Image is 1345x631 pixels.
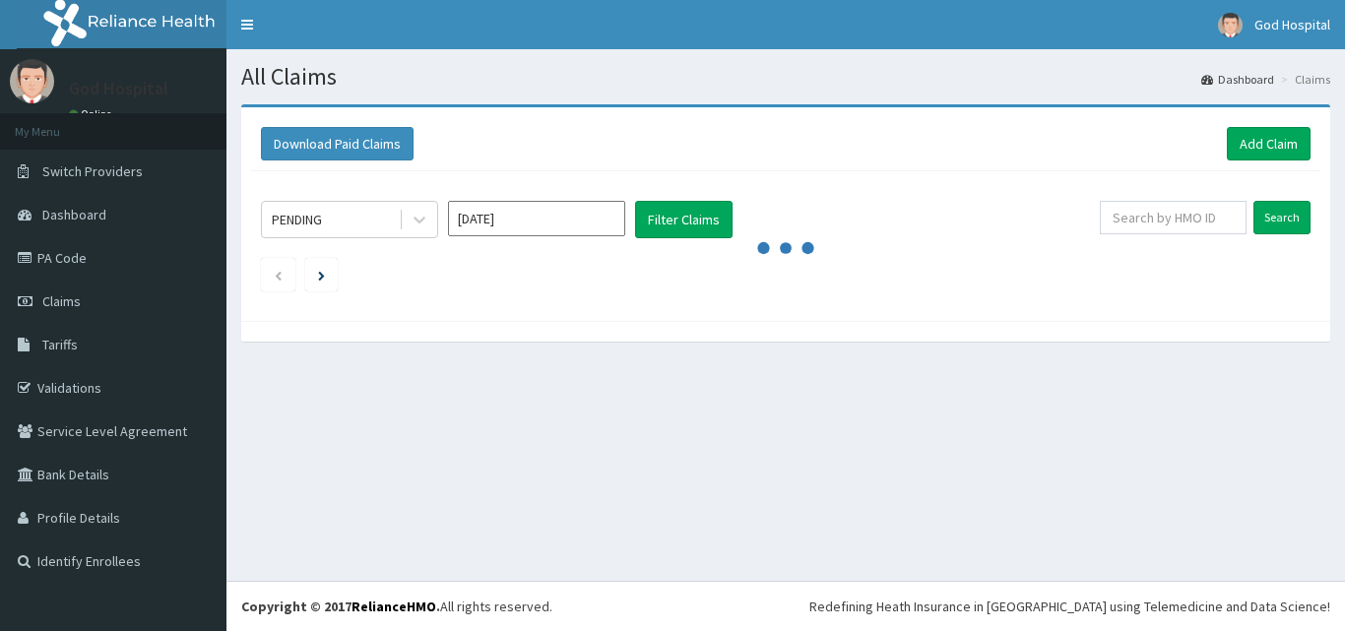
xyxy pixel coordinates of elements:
span: God Hospital [1254,16,1330,33]
strong: Copyright © 2017 . [241,598,440,615]
input: Search [1253,201,1311,234]
li: Claims [1276,71,1330,88]
span: Switch Providers [42,162,143,180]
input: Select Month and Year [448,201,625,236]
span: Tariffs [42,336,78,353]
span: Claims [42,292,81,310]
div: Redefining Heath Insurance in [GEOGRAPHIC_DATA] using Telemedicine and Data Science! [809,597,1330,616]
button: Download Paid Claims [261,127,414,160]
img: User Image [1218,13,1243,37]
a: Add Claim [1227,127,1311,160]
a: RelianceHMO [352,598,436,615]
a: Dashboard [1201,71,1274,88]
button: Filter Claims [635,201,733,238]
footer: All rights reserved. [226,581,1345,631]
span: Dashboard [42,206,106,223]
a: Online [69,107,116,121]
svg: audio-loading [756,219,815,278]
input: Search by HMO ID [1100,201,1247,234]
p: God Hospital [69,80,168,97]
a: Next page [318,266,325,284]
h1: All Claims [241,64,1330,90]
a: Previous page [274,266,283,284]
div: PENDING [272,210,322,229]
img: User Image [10,59,54,103]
